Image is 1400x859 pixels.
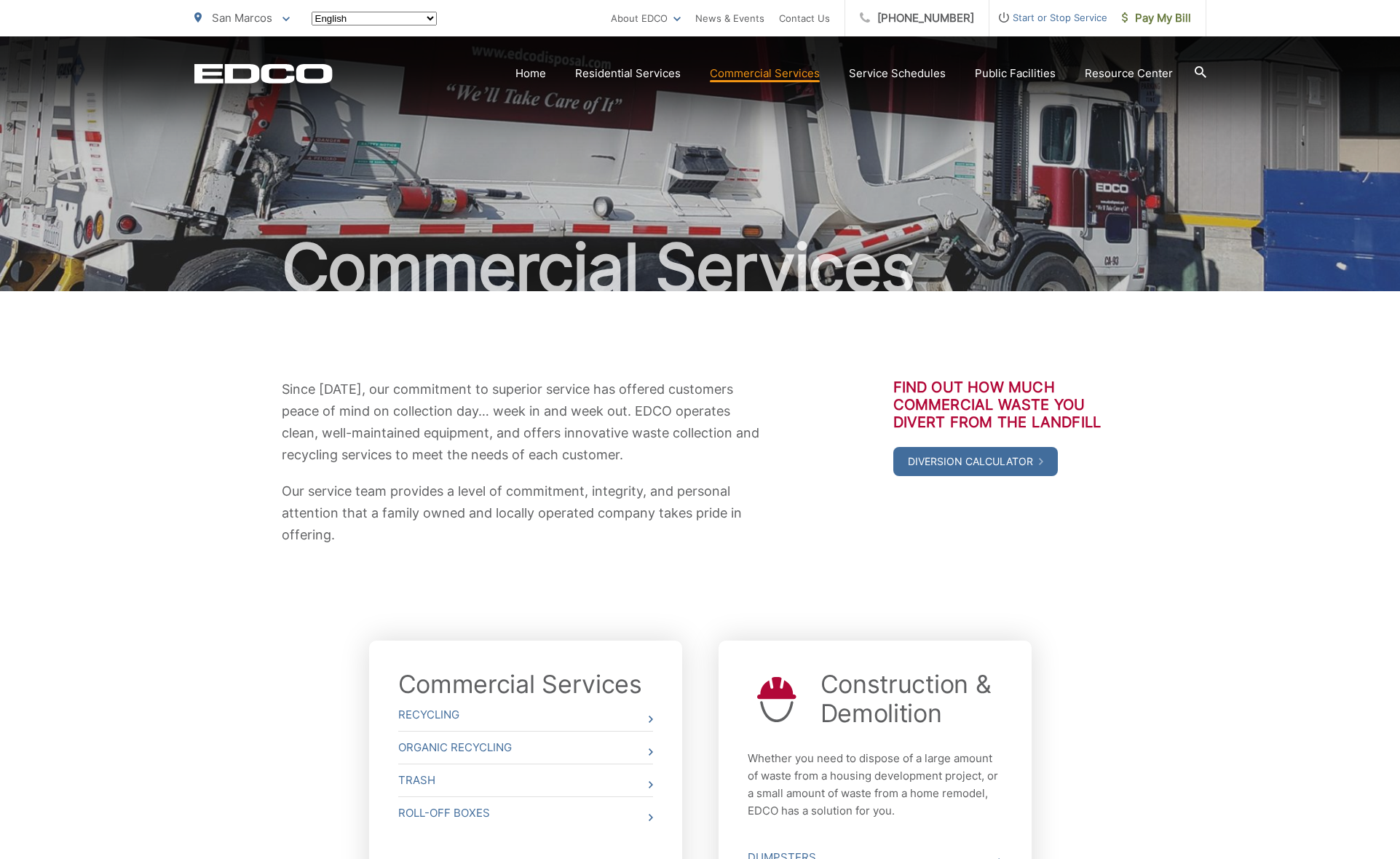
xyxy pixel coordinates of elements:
[710,65,820,82] a: Commercial Services
[398,732,653,764] a: Organic Recycling
[194,231,1206,304] h1: Commercial Services
[611,9,681,27] a: About EDCO
[893,447,1058,476] a: Diversion Calculator
[194,63,333,84] a: EDCD logo. Return to the homepage.
[398,797,653,829] a: Roll-Off Boxes
[212,11,272,25] span: San Marcos
[1085,65,1173,82] a: Resource Center
[575,65,681,82] a: Residential Services
[975,65,1056,82] a: Public Facilities
[893,379,1119,431] h3: Find out how much commercial waste you divert from the landfill
[695,9,764,27] a: News & Events
[748,750,1002,820] p: Whether you need to dispose of a large amount of waste from a housing development project, or a s...
[515,65,546,82] a: Home
[282,379,770,466] p: Since [DATE], our commitment to superior service has offered customers peace of mind on collectio...
[779,9,830,27] a: Contact Us
[820,670,1002,728] a: Construction & Demolition
[1122,9,1191,27] span: Pay My Bill
[849,65,946,82] a: Service Schedules
[398,699,653,731] a: Recycling
[312,12,437,25] select: Select a language
[282,480,770,546] p: Our service team provides a level of commitment, integrity, and personal attention that a family ...
[398,764,653,796] a: Trash
[398,670,642,699] a: Commercial Services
